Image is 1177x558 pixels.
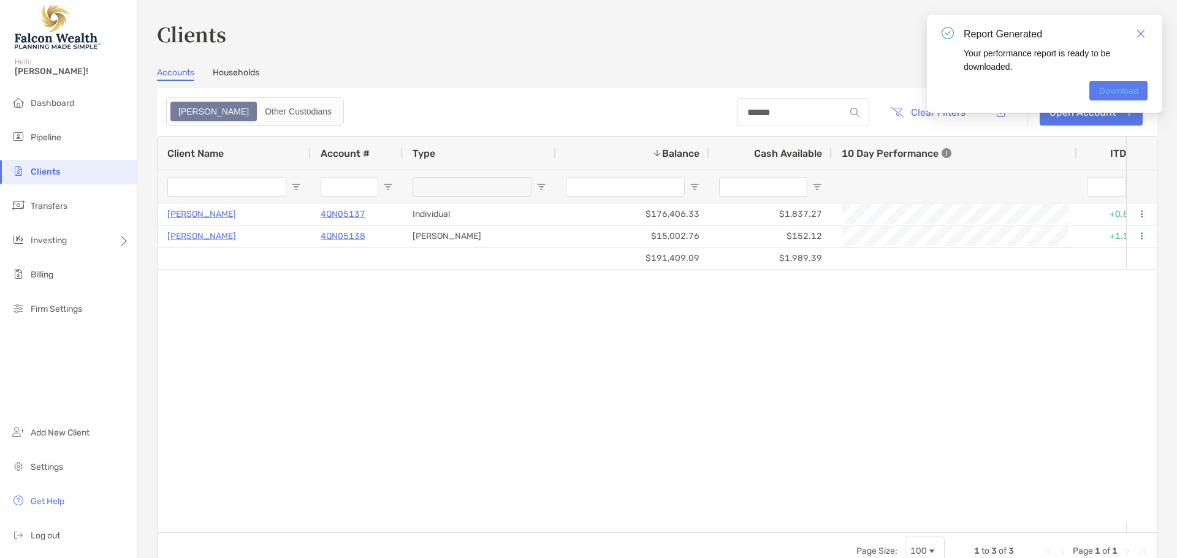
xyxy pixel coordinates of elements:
[172,103,256,120] div: Zoe
[321,228,365,244] a: 4QN05138
[321,148,370,159] span: Account #
[167,148,224,159] span: Client Name
[31,98,74,108] span: Dashboard
[31,235,67,246] span: Investing
[882,99,975,126] button: Clear Filters
[15,5,101,49] img: Falcon Wealth Planning Logo
[166,97,344,126] div: segmented control
[167,206,236,222] a: [PERSON_NAME]
[258,103,338,120] div: Other Custodians
[157,67,194,81] a: Accounts
[157,20,1157,48] h3: Clients
[1112,546,1118,556] span: 1
[910,546,927,556] div: 100
[11,493,26,508] img: get-help icon
[11,424,26,439] img: add_new_client icon
[15,66,129,77] span: [PERSON_NAME]!
[11,164,26,178] img: clients icon
[812,182,822,192] button: Open Filter Menu
[1077,203,1151,225] div: +0.82%
[213,67,259,81] a: Households
[1095,546,1100,556] span: 1
[321,206,365,222] a: 4QN05137
[11,459,26,473] img: settings icon
[1058,546,1068,556] div: Previous Page
[1089,81,1148,100] a: Download
[556,225,709,247] div: $15,002.76
[11,129,26,144] img: pipeline icon
[981,546,989,556] span: to
[942,27,954,39] img: icon notification
[1137,29,1145,38] img: icon close
[999,546,1007,556] span: of
[31,530,60,541] span: Log out
[403,225,556,247] div: [PERSON_NAME]
[1137,546,1147,556] div: Last Page
[1077,225,1151,247] div: +1.18%
[856,546,897,556] div: Page Size:
[964,27,1148,42] div: Report Generated
[842,137,951,170] div: 10 Day Performance
[11,198,26,213] img: transfers icon
[167,177,286,197] input: Client Name Filter Input
[403,203,556,225] div: Individual
[1122,546,1132,556] div: Next Page
[321,177,378,197] input: Account # Filter Input
[1043,546,1053,556] div: First Page
[31,462,63,472] span: Settings
[719,177,807,197] input: Cash Available Filter Input
[690,182,699,192] button: Open Filter Menu
[662,148,699,159] span: Balance
[31,132,61,143] span: Pipeline
[167,228,236,244] a: [PERSON_NAME]
[11,232,26,247] img: investing icon
[1134,27,1148,40] a: Close
[31,428,90,438] span: Add New Client
[31,270,53,280] span: Billing
[1008,546,1014,556] span: 3
[413,148,435,159] span: Type
[291,182,301,192] button: Open Filter Menu
[383,182,393,192] button: Open Filter Menu
[31,496,64,507] span: Get Help
[754,148,822,159] span: Cash Available
[11,95,26,110] img: dashboard icon
[11,266,26,281] img: billing icon
[566,177,685,197] input: Balance Filter Input
[1110,148,1141,159] div: ITD
[1102,546,1110,556] span: of
[556,247,709,269] div: $191,409.09
[1073,546,1093,556] span: Page
[991,546,997,556] span: 3
[709,203,832,225] div: $1,837.27
[31,304,82,314] span: Firm Settings
[31,201,67,211] span: Transfers
[709,247,832,269] div: $1,989.39
[11,301,26,315] img: firm-settings icon
[709,225,832,247] div: $152.12
[11,527,26,542] img: logout icon
[1087,177,1126,197] input: ITD Filter Input
[31,167,60,177] span: Clients
[974,546,980,556] span: 1
[556,203,709,225] div: $176,406.33
[964,47,1148,74] div: Your performance report is ready to be downloaded.
[850,108,859,117] img: input icon
[536,182,546,192] button: Open Filter Menu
